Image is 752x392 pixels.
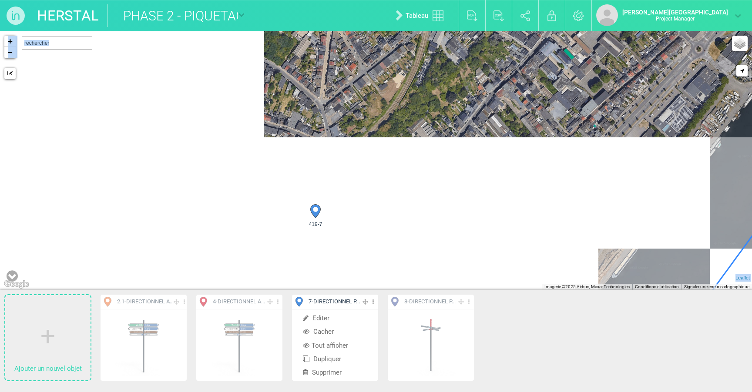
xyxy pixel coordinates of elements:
span: 4 - DIRECTIONNEL A... [213,298,265,306]
a: Zoom out [4,47,16,58]
li: Dupliquer [292,352,378,366]
a: Ajouter un nouvel objet [5,295,91,380]
img: share.svg [520,10,530,21]
strong: [PERSON_NAME][GEOGRAPHIC_DATA] [622,9,728,16]
img: locked.svg [547,10,556,21]
img: settings.svg [573,10,584,21]
img: 044615986060.png [207,313,272,377]
a: HERSTAL [37,4,99,27]
a: Zoom in [4,36,16,47]
img: 102201318732.png [399,313,463,377]
img: default_avatar.png [596,4,618,26]
a: Layers [732,36,748,51]
li: Editer [292,312,378,325]
a: Leaflet [735,275,750,280]
img: tableau.svg [433,10,443,21]
img: export_csv.svg [493,10,504,21]
img: 044615986060.png [111,313,176,377]
span: 7 - DIRECTIONNEL P... [309,298,360,306]
a: Tableau [389,2,454,30]
a: [PERSON_NAME][GEOGRAPHIC_DATA]Project Manager [596,4,741,26]
p: Ajouter un nouvel objet [5,362,91,375]
span: 8 - DIRECTIONNEL P... [404,298,456,306]
li: Tout afficher [292,339,378,352]
input: rechercher [22,37,92,50]
span: Cacher [303,328,334,336]
p: Project Manager [622,16,728,22]
li: Supprimer [292,366,378,379]
span: 419-7 [304,220,327,228]
img: export_pdf.svg [467,10,478,21]
span: 2.1 - DIRECTIONNEL A... [117,298,171,306]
